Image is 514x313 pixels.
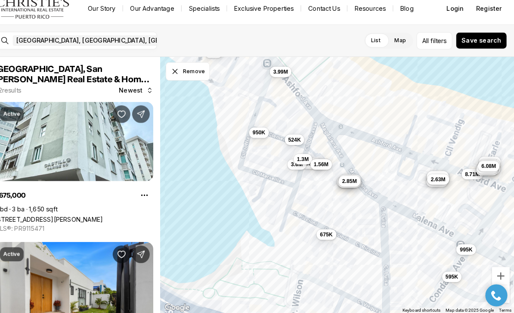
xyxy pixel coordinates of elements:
button: 7.15M [479,163,500,174]
p: Active [15,115,32,122]
button: 950K [255,132,275,142]
label: List [368,39,390,55]
span: 9.13M [483,162,497,169]
span: [GEOGRAPHIC_DATA], San [PERSON_NAME] Real Estate & Homes for Sale [7,71,159,100]
span: 2.85M [346,181,360,188]
span: Map data ©2025 Google [447,308,494,313]
span: Register [477,12,502,19]
button: 2.85M [343,179,364,189]
button: 1.3M [316,162,335,173]
span: 2.63M [433,179,447,186]
span: Save search [463,43,502,50]
button: Save Property: 106 TRES HERMANOS [122,247,139,264]
label: Map [390,39,415,55]
a: 60 CARIBE #7A, SAN JUAN PR, 00907 [7,218,113,225]
span: 524K [294,140,306,147]
button: 8.71M [463,172,484,183]
button: 3.88M [428,176,449,186]
img: logo [7,5,81,26]
button: Save search [457,39,507,55]
button: 1.56M [315,163,336,173]
button: Contact Us [306,9,351,22]
span: 6.08M [482,166,496,173]
button: Property options [145,189,162,207]
button: 9.08M [477,168,498,179]
span: 675K [325,233,337,240]
span: [GEOGRAPHIC_DATA], [GEOGRAPHIC_DATA], [GEOGRAPHIC_DATA] [28,43,218,50]
span: 995K [461,248,474,254]
button: Login [443,7,470,24]
button: 995K [458,246,477,256]
button: 3.08M [342,180,363,191]
span: 1.56M [319,164,333,171]
button: Dismiss drawing [174,68,217,86]
button: Save Property: 60 CARIBE #7A [122,110,139,127]
button: Share Property [141,247,158,264]
a: Specialists [189,9,233,22]
a: Our Advantage [132,9,189,22]
button: Zoom in [492,268,510,285]
button: Share Property [141,110,158,127]
button: 595K [444,273,463,283]
button: Allfilters [419,39,454,56]
button: Register [472,7,507,24]
p: 82 results [7,92,33,99]
span: 2.87M [432,176,446,183]
span: 1.3M [302,159,314,166]
button: 1.3M [299,158,317,168]
span: 3.99M [279,74,293,81]
span: 595K [447,274,460,281]
button: 6.08M [479,164,500,175]
button: 675K [321,231,341,242]
span: Newest [128,92,152,99]
button: 2.63M [429,177,450,188]
p: Active [15,252,32,259]
span: filters [433,43,448,52]
span: 8.71M [466,174,480,181]
span: 950K [259,133,271,140]
button: 2.87M [429,174,450,185]
button: 3.15M [343,178,364,188]
button: 1.81M [428,180,449,190]
button: 3.99M [276,72,297,83]
button: 9.13M [480,160,501,170]
a: Blog [396,9,423,22]
a: Resources [351,9,396,22]
span: 3.6M [296,164,308,171]
button: 5.65M [477,167,499,177]
button: 524K [290,139,310,149]
button: Newest [123,87,167,104]
a: Our Story [91,9,132,22]
span: Login [448,12,465,19]
a: Exclusive Properties [234,9,306,22]
span: All [424,43,431,52]
button: 3.38M [341,180,362,190]
button: 3.6M [293,163,311,173]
